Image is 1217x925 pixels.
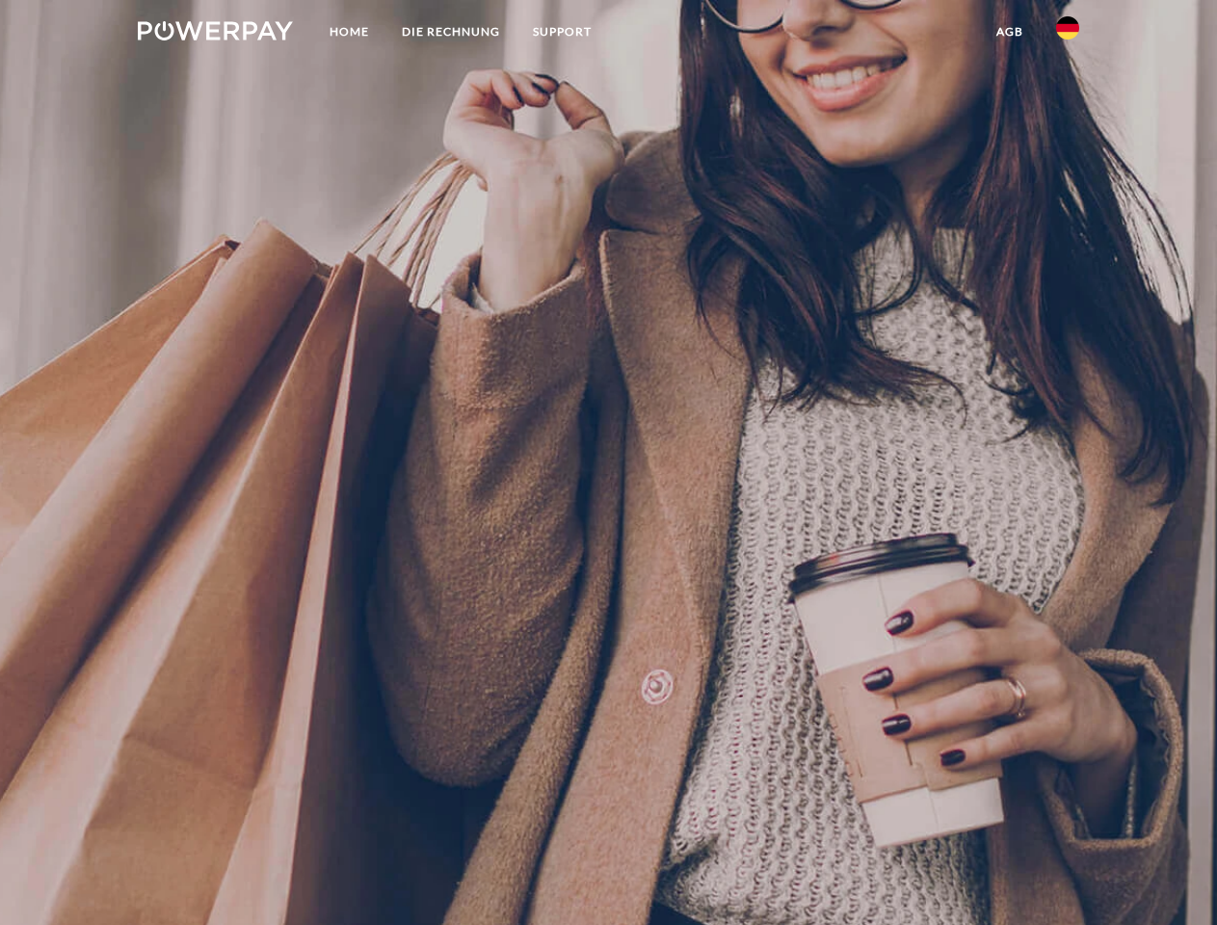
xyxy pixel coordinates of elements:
[516,14,608,49] a: SUPPORT
[1056,16,1079,40] img: de
[313,14,385,49] a: Home
[980,14,1040,49] a: agb
[138,21,293,40] img: logo-powerpay-white.svg
[385,14,516,49] a: DIE RECHNUNG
